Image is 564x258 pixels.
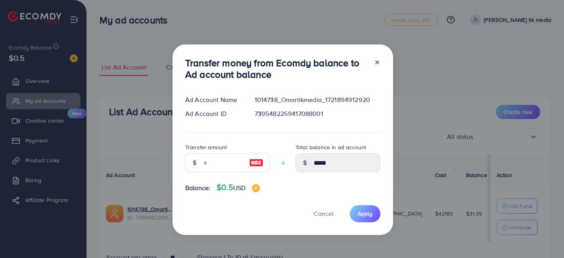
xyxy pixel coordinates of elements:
div: 7395482259417088001 [248,109,387,118]
img: image [249,158,263,168]
label: Total balance in ad account [295,143,366,151]
h3: Transfer money from Ecomdy balance to Ad account balance [185,57,368,80]
button: Cancel [304,205,343,222]
span: Cancel [314,209,334,218]
label: Transfer amount [185,143,227,151]
img: image [252,184,260,192]
div: Ad Account Name [179,95,248,104]
span: USD [233,183,246,192]
h4: $0.5 [217,183,260,193]
div: Ad Account ID [179,109,248,118]
span: Balance: [185,183,210,193]
div: 1014738_Omartikmedia_1721894912920 [248,95,387,104]
iframe: Chat [530,222,558,252]
span: Apply [358,210,372,218]
button: Apply [350,205,380,222]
